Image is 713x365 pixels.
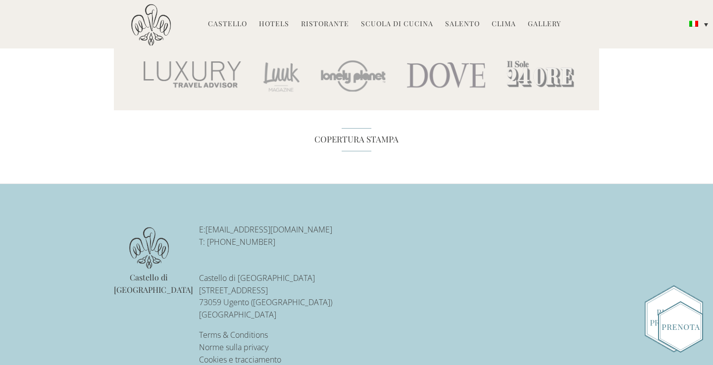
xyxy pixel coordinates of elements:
[199,329,268,340] a: Terms & Conditions
[301,19,349,30] a: Ristorante
[645,285,703,353] img: Group-366.png
[114,272,184,296] p: Castello di [GEOGRAPHIC_DATA]
[199,224,403,248] p: E: T: [PHONE_NUMBER]
[199,272,403,321] p: Castello di [GEOGRAPHIC_DATA] [STREET_ADDRESS] 73059 Ugento ([GEOGRAPHIC_DATA]) [GEOGRAPHIC_DATA]
[492,19,516,30] a: Clima
[199,342,268,353] a: Norme sulla privacy
[528,19,561,30] a: Gallery
[208,19,247,30] a: Castello
[689,21,698,27] img: Italiano
[199,354,281,365] a: Cookies e tracciamento
[114,128,599,151] div: COPERTURA STAMPA
[658,301,703,353] img: Book_Button_Italian.png
[205,224,332,235] a: [EMAIL_ADDRESS][DOMAIN_NAME]
[445,19,480,30] a: Salento
[131,4,171,46] img: Castello di Ugento
[361,19,433,30] a: Scuola di Cucina
[129,227,169,269] img: logo.png
[259,19,289,30] a: Hotels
